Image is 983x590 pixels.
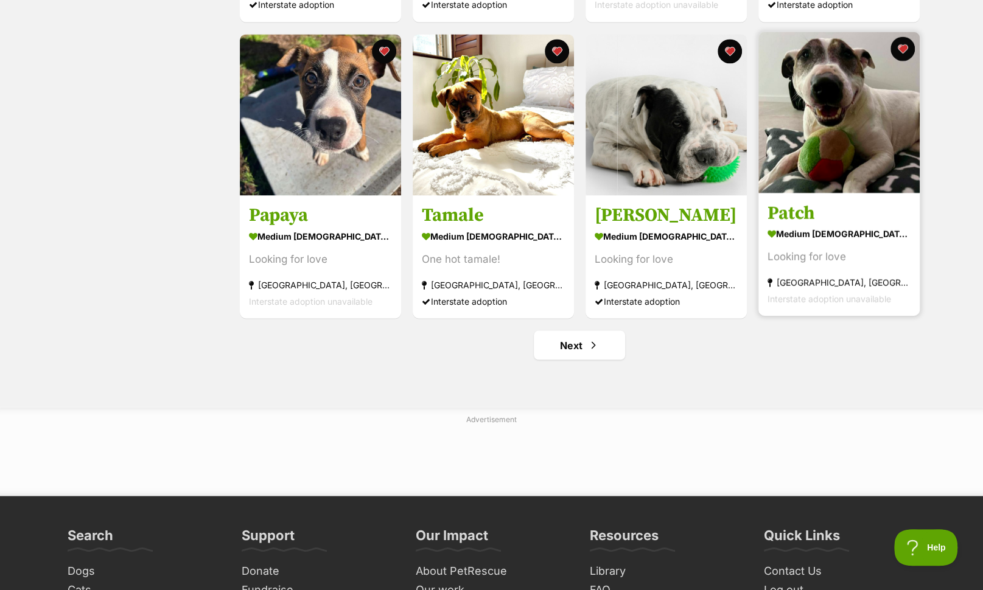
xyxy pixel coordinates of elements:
button: favourite [545,39,569,63]
h3: Quick Links [764,526,840,550]
div: Interstate adoption [595,293,738,309]
div: [GEOGRAPHIC_DATA], [GEOGRAPHIC_DATA] [595,276,738,293]
iframe: Help Scout Beacon - Open [894,529,959,566]
div: medium [DEMOGRAPHIC_DATA] Dog [422,227,565,245]
a: Tamale medium [DEMOGRAPHIC_DATA] Dog One hot tamale! [GEOGRAPHIC_DATA], [GEOGRAPHIC_DATA] Interst... [413,195,574,318]
div: Interstate adoption [422,293,565,309]
div: Looking for love [249,251,392,267]
h3: Patch [768,201,911,224]
div: Looking for love [595,251,738,267]
h3: Papaya [249,204,392,227]
h3: Our Impact [416,526,488,550]
div: medium [DEMOGRAPHIC_DATA] Dog [768,224,911,242]
h3: Support [242,526,295,550]
img: Tamale [413,34,574,195]
div: medium [DEMOGRAPHIC_DATA] Dog [249,227,392,245]
a: [PERSON_NAME] medium [DEMOGRAPHIC_DATA] Dog Looking for love [GEOGRAPHIC_DATA], [GEOGRAPHIC_DATA]... [586,195,747,318]
div: [GEOGRAPHIC_DATA], [GEOGRAPHIC_DATA] [422,276,565,293]
span: Interstate adoption unavailable [249,296,373,306]
img: Papaya [240,34,401,195]
a: Contact Us [759,561,921,580]
h3: Resources [590,526,659,550]
div: [GEOGRAPHIC_DATA], [GEOGRAPHIC_DATA] [768,274,911,290]
button: favourite [718,39,742,63]
a: Patch medium [DEMOGRAPHIC_DATA] Dog Looking for love [GEOGRAPHIC_DATA], [GEOGRAPHIC_DATA] Interst... [758,192,920,316]
a: Library [585,561,747,580]
span: Interstate adoption unavailable [768,293,891,304]
a: Donate [237,561,399,580]
img: Patch [758,32,920,193]
div: [GEOGRAPHIC_DATA], [GEOGRAPHIC_DATA] [249,276,392,293]
div: medium [DEMOGRAPHIC_DATA] Dog [595,227,738,245]
button: favourite [372,39,396,63]
img: Gilbert [586,34,747,195]
a: Papaya medium [DEMOGRAPHIC_DATA] Dog Looking for love [GEOGRAPHIC_DATA], [GEOGRAPHIC_DATA] Inters... [240,195,401,318]
h3: Search [68,526,113,550]
nav: Pagination [239,330,921,359]
h3: Tamale [422,204,565,227]
div: One hot tamale! [422,251,565,267]
a: About PetRescue [411,561,573,580]
div: Looking for love [768,248,911,265]
h3: [PERSON_NAME] [595,204,738,227]
a: Dogs [63,561,225,580]
a: Next page [534,330,625,359]
button: favourite [890,36,915,61]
